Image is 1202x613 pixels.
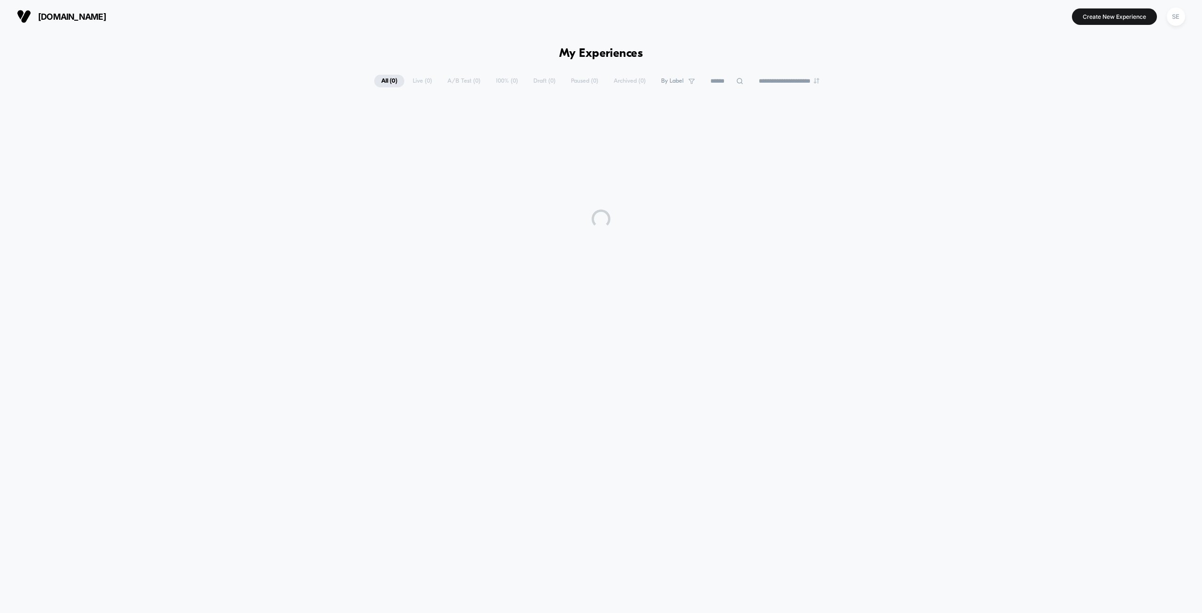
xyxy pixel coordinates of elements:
span: [DOMAIN_NAME] [38,12,106,22]
button: Create New Experience [1072,8,1157,25]
img: Visually logo [17,9,31,23]
button: SE [1164,7,1188,26]
button: [DOMAIN_NAME] [14,9,109,24]
span: By Label [661,78,684,85]
img: end [814,78,819,84]
span: All ( 0 ) [374,75,404,87]
div: SE [1167,8,1185,26]
h1: My Experiences [559,47,643,61]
